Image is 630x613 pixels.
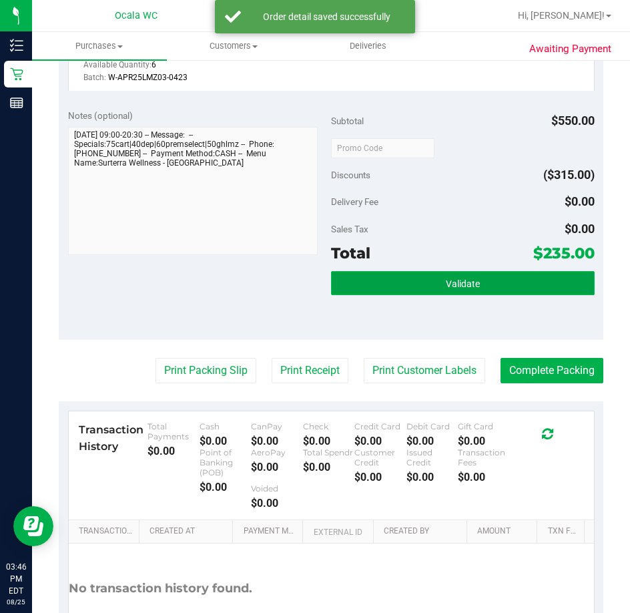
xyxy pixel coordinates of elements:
span: Hi, [PERSON_NAME]! [518,10,605,21]
button: Validate [331,271,595,295]
span: Purchases [32,40,167,52]
button: Print Customer Labels [364,358,485,383]
a: Amount [477,526,532,537]
button: Complete Packing [501,358,603,383]
span: $235.00 [533,244,595,262]
div: Debit Card [406,421,458,431]
span: Notes (optional) [68,110,133,121]
div: $0.00 [147,445,200,457]
iframe: Resource center [13,506,53,546]
div: Order detail saved successfully [248,10,405,23]
inline-svg: Retail [10,67,23,81]
div: $0.00 [303,461,355,473]
div: $0.00 [200,435,252,447]
div: AeroPay [251,447,303,457]
span: $550.00 [551,114,595,128]
a: Transaction ID [79,526,134,537]
span: Sales Tax [331,224,368,234]
a: Created By [384,526,462,537]
p: 08/25 [6,597,26,607]
div: Gift Card [458,421,510,431]
span: Subtotal [331,116,364,126]
input: Promo Code [331,138,434,158]
inline-svg: Reports [10,96,23,110]
span: $0.00 [565,194,595,208]
div: CanPay [251,421,303,431]
div: Voided [251,483,303,493]
div: $0.00 [303,435,355,447]
div: $0.00 [251,461,303,473]
div: Credit Card [354,421,406,431]
div: $0.00 [406,435,458,447]
inline-svg: Inventory [10,39,23,52]
div: $0.00 [200,481,252,493]
div: Check [303,421,355,431]
div: $0.00 [354,435,406,447]
div: Total Payments [147,421,200,441]
div: Cash [200,421,252,431]
a: Customers [167,32,302,60]
div: Issued Credit [406,447,458,467]
div: Point of Banking (POB) [200,447,252,477]
div: $0.00 [458,435,510,447]
th: External ID [302,520,372,544]
span: Batch: [83,73,106,82]
span: Ocala WC [115,10,157,21]
div: $0.00 [458,471,510,483]
div: Customer Credit [354,447,406,467]
span: W-APR25LMZ03-0423 [108,73,188,82]
a: Txn Fee [548,526,579,537]
span: Validate [446,278,480,289]
span: Total [331,244,370,262]
span: Discounts [331,163,370,187]
span: 6 [151,60,156,69]
div: Available Quantity: [83,55,213,81]
a: Payment Method [244,526,298,537]
button: Print Receipt [272,358,348,383]
span: Awaiting Payment [529,41,611,57]
a: Deliveries [301,32,436,60]
div: Transaction Fees [458,447,510,467]
span: Delivery Fee [331,196,378,207]
div: $0.00 [251,497,303,509]
span: Deliveries [332,40,404,52]
span: Customers [168,40,301,52]
a: Created At [149,526,228,537]
a: Purchases [32,32,167,60]
div: $0.00 [354,471,406,483]
span: ($315.00) [543,168,595,182]
div: Total Spendr [303,447,355,457]
div: $0.00 [406,471,458,483]
span: $0.00 [565,222,595,236]
button: Print Packing Slip [155,358,256,383]
p: 03:46 PM EDT [6,561,26,597]
div: $0.00 [251,435,303,447]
